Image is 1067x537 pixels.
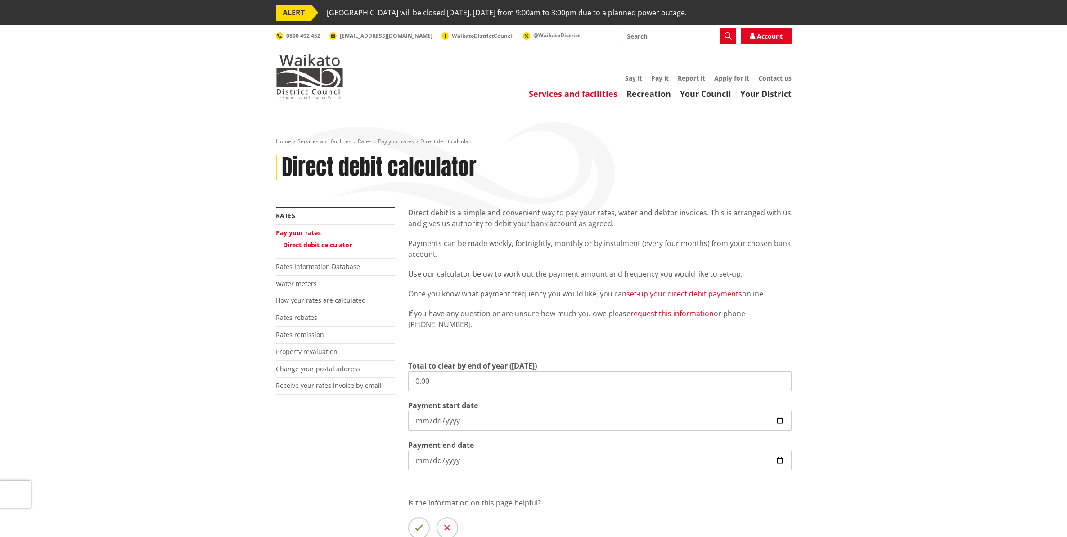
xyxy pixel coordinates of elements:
a: Pay it [651,74,669,82]
a: Water meters [276,279,317,288]
a: Receive your rates invoice by email [276,381,382,390]
a: Contact us [758,74,792,82]
span: 0800 492 452 [286,32,320,40]
p: Use our calculator below to work out the payment amount and frequency you would like to set-up. [408,268,792,279]
a: Rates rebates [276,313,317,322]
a: WaikatoDistrictCouncil [441,32,514,40]
a: Your Council [680,88,731,99]
a: Pay your rates [276,228,321,237]
a: Rates remission [276,330,324,339]
span: Direct debit calculator [420,137,476,145]
p: Is the information on this page helpful? [408,497,792,508]
h1: Direct debit calculator [282,155,477,181]
a: Property revaluation [276,347,338,356]
p: Payments can be made weekly, fortnightly, monthly or by instalment (every four months) from your ... [408,238,792,259]
span: [EMAIL_ADDRESS][DOMAIN_NAME] [340,32,432,40]
a: Account [741,28,792,44]
a: Services and facilities [297,137,351,145]
p: If you have any question or are unsure how much you owe please or phone [PHONE_NUMBER]. [408,308,792,330]
a: Your District [740,88,792,99]
a: Services and facilities [529,88,617,99]
label: Payment end date [408,440,474,451]
a: Report it [678,74,705,82]
a: Home [276,137,291,145]
p: Once you know what payment frequency you would like, you can online. [408,288,792,299]
p: Direct debit is a simple and convenient way to pay your rates, water and debtor invoices. This is... [408,207,792,229]
a: Direct debit calculator [283,241,352,249]
a: Recreation [626,88,671,99]
span: WaikatoDistrictCouncil [452,32,514,40]
a: request this information [630,309,714,319]
a: Rates Information Database [276,262,360,271]
a: 0800 492 452 [276,32,320,40]
img: Waikato District Council - Te Kaunihera aa Takiwaa o Waikato [276,54,343,99]
a: Apply for it [714,74,749,82]
a: Say it [625,74,642,82]
a: Pay your rates [378,137,414,145]
a: [EMAIL_ADDRESS][DOMAIN_NAME] [329,32,432,40]
a: Change your postal address [276,364,360,373]
a: @WaikatoDistrict [523,32,580,39]
label: Total to clear by end of year ([DATE]) [408,360,537,371]
label: Payment start date [408,400,478,411]
input: Search input [621,28,736,44]
a: Rates [358,137,372,145]
span: @WaikatoDistrict [533,32,580,39]
a: set-up your direct debit payments [626,289,742,299]
span: [GEOGRAPHIC_DATA] will be closed [DATE], [DATE] from 9:00am to 3:00pm due to a planned power outage. [327,5,687,21]
nav: breadcrumb [276,138,792,146]
a: Rates [276,211,295,220]
a: How your rates are calculated [276,296,366,305]
span: ALERT [276,5,311,21]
